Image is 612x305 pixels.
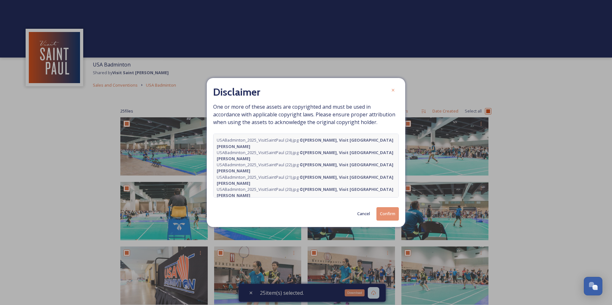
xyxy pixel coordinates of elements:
[217,150,395,162] span: USABadminton_2025_VisitSaintPaul (23).jpg
[354,207,373,220] button: Cancel
[217,186,393,198] strong: © [PERSON_NAME], Visit [GEOGRAPHIC_DATA][PERSON_NAME]
[217,137,393,149] strong: © [PERSON_NAME], Visit [GEOGRAPHIC_DATA][PERSON_NAME]
[217,162,395,174] span: USABadminton_2025_VisitSaintPaul (22).jpg
[584,277,602,295] button: Open Chat
[217,162,393,174] strong: © [PERSON_NAME], Visit [GEOGRAPHIC_DATA][PERSON_NAME]
[217,186,395,199] span: USABadminton_2025_VisitSaintPaul (20).jpg
[376,207,399,220] button: Confirm
[217,150,393,161] strong: © [PERSON_NAME], Visit [GEOGRAPHIC_DATA][PERSON_NAME]
[217,174,393,186] strong: © [PERSON_NAME], Visit [GEOGRAPHIC_DATA][PERSON_NAME]
[217,174,395,186] span: USABadminton_2025_VisitSaintPaul (21).jpg
[213,103,399,198] span: One or more of these assets are copyrighted and must be used in accordance with applicable copyri...
[213,84,260,100] h2: Disclaimer
[217,137,395,149] span: USABadminton_2025_VisitSaintPaul (24).jpg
